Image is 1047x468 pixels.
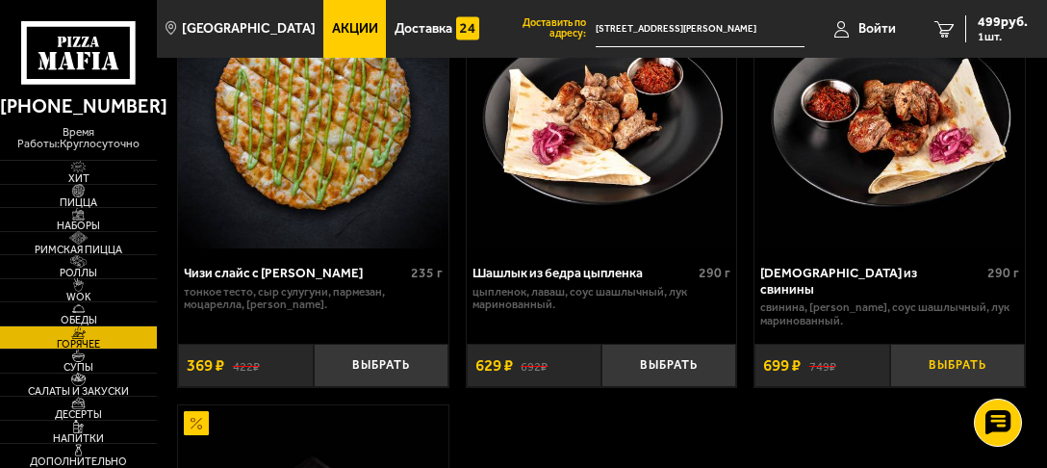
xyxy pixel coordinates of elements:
[596,12,805,47] input: Ваш адрес доставки
[472,286,731,312] p: цыпленок, лаваш, соус шашлычный, лук маринованный.
[858,22,896,36] span: Войти
[182,22,316,36] span: [GEOGRAPHIC_DATA]
[699,265,730,281] span: 290 г
[596,12,805,47] span: Санкт-Петербург, улица Черкасова, 25/13
[987,265,1019,281] span: 290 г
[488,18,596,39] span: Доставить по адресу:
[332,22,378,36] span: Акции
[395,22,452,36] span: Доставка
[809,358,836,374] s: 749 ₽
[456,16,479,41] img: 15daf4d41897b9f0e9f617042186c801.svg
[187,357,224,374] span: 369 ₽
[521,358,548,374] s: 692 ₽
[760,301,1019,327] p: свинина, [PERSON_NAME], соус шашлычный, лук маринованный.
[978,31,1028,42] span: 1 шт.
[978,15,1028,29] span: 499 руб.
[763,357,801,374] span: 699 ₽
[411,265,443,281] span: 235 г
[472,265,695,280] div: Шашлык из бедра цыпленка
[475,357,513,374] span: 629 ₽
[601,344,736,387] button: Выбрать
[184,411,209,436] img: Акционный
[233,358,260,374] s: 422 ₽
[314,344,448,387] button: Выбрать
[184,265,406,280] div: Чизи слайс с [PERSON_NAME]
[760,265,983,297] div: [DEMOGRAPHIC_DATA] из свинины
[890,344,1025,387] button: Выбрать
[184,286,443,312] p: тонкое тесто, сыр сулугуни, пармезан, моцарелла, [PERSON_NAME].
